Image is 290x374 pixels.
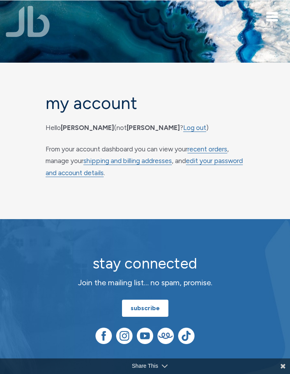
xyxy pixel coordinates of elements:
[61,124,114,132] strong: [PERSON_NAME]
[183,124,206,132] a: Log out
[178,328,195,344] img: TikTok
[187,145,227,153] a: recent orders
[51,256,239,272] h2: stay connected
[46,94,244,112] h1: My Account
[127,124,180,132] strong: [PERSON_NAME]
[157,328,174,344] img: Teespring
[51,277,239,289] p: Join the mailing list… no spam, promise.
[46,157,243,177] a: edit your password and account details
[267,12,278,21] button: Toggle navigation
[46,143,244,179] p: From your account dashboard you can view your , manage your , and .
[6,6,50,37] img: Jamie Butler. The Everyday Medium
[116,328,133,344] img: Instagram
[137,328,153,344] img: YouTube
[95,328,112,344] img: Facebook
[46,122,244,134] p: Hello (not ? )
[83,157,172,165] a: shipping and billing addresses
[122,300,168,317] a: subscribe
